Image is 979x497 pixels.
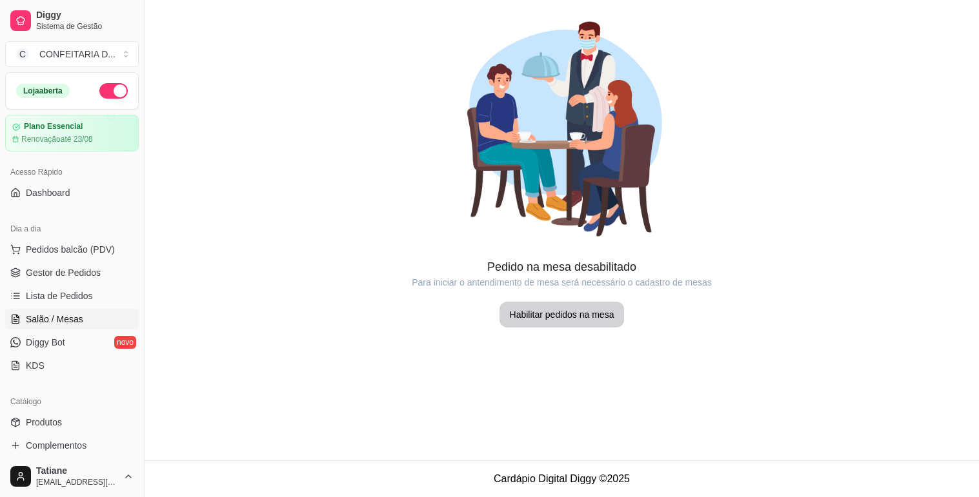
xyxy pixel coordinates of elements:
div: Acesso Rápido [5,162,139,182]
article: Renovação até 23/08 [21,134,93,144]
button: Tatiane[EMAIL_ADDRESS][DOMAIN_NAME] [5,461,139,492]
span: Produtos [26,416,62,429]
button: Select a team [5,41,139,67]
a: Produtos [5,412,139,433]
a: Dashboard [5,182,139,203]
article: Pedido na mesa desabilitado [145,258,979,276]
div: CONFEITARIA D ... [39,48,116,61]
article: Plano Essencial [24,122,83,132]
a: Plano EssencialRenovaçãoaté 23/08 [5,115,139,151]
span: Sistema de Gestão [36,21,134,32]
span: [EMAIL_ADDRESS][DOMAIN_NAME] [36,477,118,487]
article: Para iniciar o antendimento de mesa será necessário o cadastro de mesas [145,276,979,289]
span: C [16,48,29,61]
a: Complementos [5,435,139,456]
a: Lista de Pedidos [5,286,139,306]
div: Loja aberta [16,84,70,98]
a: DiggySistema de Gestão [5,5,139,36]
div: Dia a dia [5,219,139,239]
footer: Cardápio Digital Diggy © 2025 [145,460,979,497]
span: Salão / Mesas [26,313,83,326]
span: KDS [26,359,45,372]
span: Diggy [36,10,134,21]
span: Dashboard [26,186,70,199]
button: Pedidos balcão (PDV) [5,239,139,260]
span: Diggy Bot [26,336,65,349]
button: Habilitar pedidos na mesa [500,302,625,327]
span: Complementos [26,439,86,452]
a: KDS [5,355,139,376]
span: Pedidos balcão (PDV) [26,243,115,256]
a: Diggy Botnovo [5,332,139,353]
span: Gestor de Pedidos [26,266,101,279]
a: Salão / Mesas [5,309,139,329]
span: Lista de Pedidos [26,289,93,302]
div: Catálogo [5,391,139,412]
button: Alterar Status [99,83,128,99]
span: Tatiane [36,465,118,477]
a: Gestor de Pedidos [5,262,139,283]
